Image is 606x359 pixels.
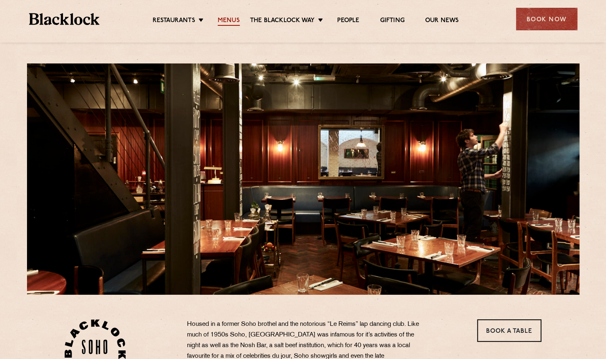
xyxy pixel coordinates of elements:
a: Restaurants [153,17,195,26]
a: The Blacklock Way [250,17,315,26]
a: Our News [425,17,459,26]
a: Menus [218,17,240,26]
a: Gifting [380,17,404,26]
div: Book Now [516,8,577,30]
a: People [337,17,359,26]
img: BL_Textured_Logo-footer-cropped.svg [29,13,100,25]
a: Book a Table [477,319,541,342]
